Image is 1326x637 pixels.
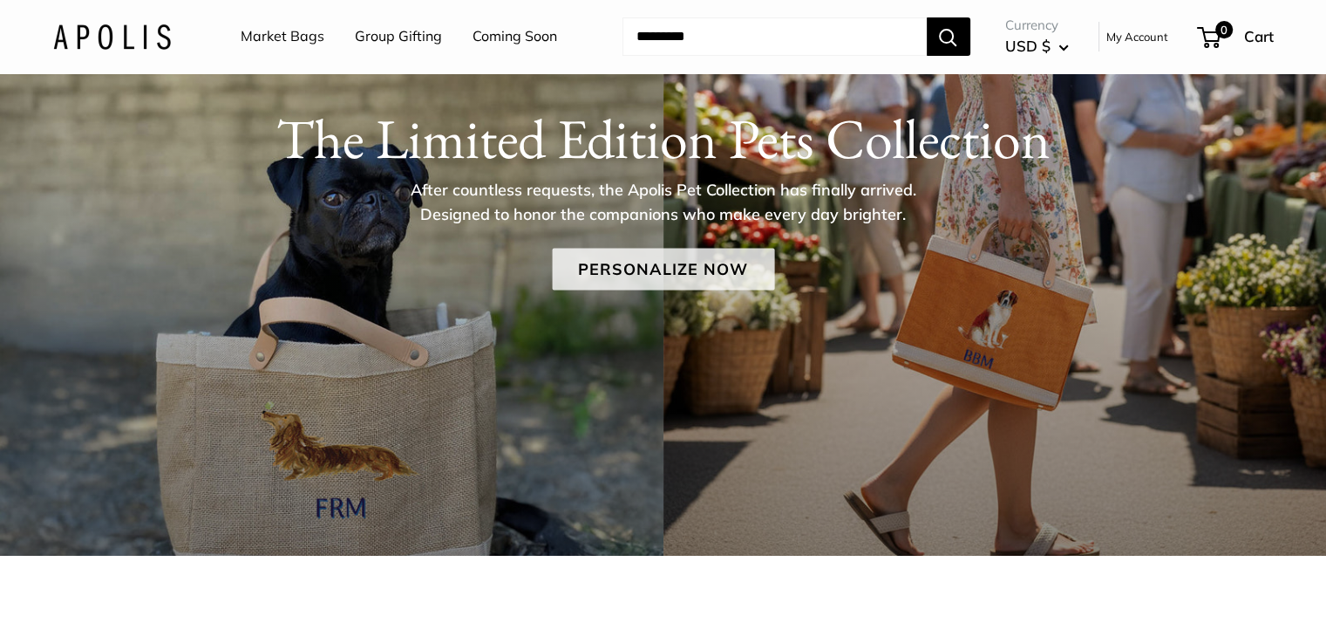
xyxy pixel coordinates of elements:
span: USD $ [1005,37,1051,55]
h1: The Limited Edition Pets Collection [53,106,1274,172]
span: Currency [1005,13,1069,38]
span: Cart [1244,27,1274,45]
a: 0 Cart [1199,23,1274,51]
button: Search [927,17,970,56]
button: USD $ [1005,32,1069,60]
a: Market Bags [241,24,324,50]
input: Search... [622,17,927,56]
p: After countless requests, the Apolis Pet Collection has finally arrived. Designed to honor the co... [380,178,947,227]
a: My Account [1106,26,1168,47]
img: Apolis [53,24,171,49]
a: Coming Soon [473,24,557,50]
span: 0 [1214,21,1232,38]
a: Personalize Now [552,249,774,291]
a: Group Gifting [355,24,442,50]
